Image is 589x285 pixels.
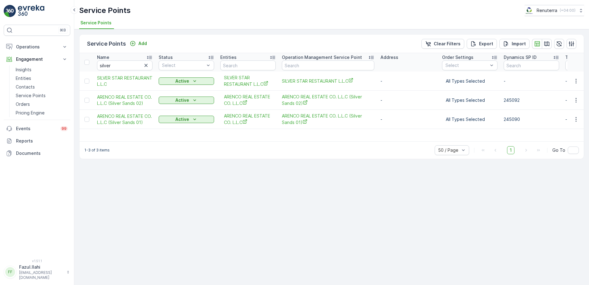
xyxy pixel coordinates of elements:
a: SILVER STAR RESTAURANT L.L.C [282,78,374,84]
input: Search [220,60,276,70]
p: Active [175,78,189,84]
td: - [377,91,439,110]
button: Active [159,116,214,123]
img: Screenshot_2024-07-26_at_13.33.01.png [525,7,534,14]
div: Toggle Row Selected [84,79,89,84]
p: Select [445,62,488,68]
p: All Types Selected [446,116,494,122]
p: Insights [16,67,31,73]
input: Search [282,60,374,70]
button: Active [159,97,214,104]
p: All Types Selected [446,78,494,84]
p: All Types Selected [446,97,494,103]
a: Entities [13,74,70,83]
div: Toggle Row Selected [84,117,89,122]
a: SILVER STAR RESTAURANT L.L.C [224,75,272,87]
a: Pricing Engine [13,109,70,117]
a: ARENCO REAL ESTATE CO. L.L.C (Silver Sands 01) [97,113,152,126]
a: ARENCO REAL ESTATE CO. L.L.C [224,94,272,106]
button: Import [499,39,530,49]
button: Operations [4,41,70,53]
p: Name [97,54,109,60]
input: Search [97,60,152,70]
p: Status [159,54,173,60]
p: Documents [16,150,68,156]
p: Operation Management Service Point [282,54,362,60]
p: 99 [62,126,67,131]
p: Fazul.Ilahi [19,264,63,270]
p: Service Points [87,39,126,48]
p: Operations [16,44,58,50]
p: Active [175,97,189,103]
p: 245092 [504,97,559,103]
p: Service Points [79,6,131,15]
p: Select [162,62,205,68]
p: Order Settings [442,54,473,60]
p: Active [175,116,189,122]
p: [EMAIL_ADDRESS][DOMAIN_NAME] [19,270,63,280]
a: SILVER STAR RESTAURANT L.L.C [97,75,152,87]
a: ARENCO REAL ESTATE CO. L.L.C (Silver Sands 02) [97,94,152,106]
p: Renuterra [537,7,557,14]
input: Search [504,60,559,70]
td: - [377,110,439,129]
span: v 1.51.1 [4,259,70,263]
p: Service Points [16,93,46,99]
button: Engagement [4,53,70,65]
a: Orders [13,100,70,109]
p: ⌘B [60,28,66,33]
a: Reports [4,135,70,147]
p: Import [512,41,526,47]
button: Renuterra(+04:00) [525,5,584,16]
p: Events [16,126,57,132]
p: Reports [16,138,68,144]
p: Export [479,41,493,47]
a: Service Points [13,91,70,100]
div: Toggle Row Selected [84,98,89,103]
a: Insights [13,65,70,74]
img: logo [4,5,16,17]
a: ARENCO REAL ESTATE CO. L.L.C (Silver Sands 01) [282,113,374,126]
p: 1-3 of 3 items [84,148,110,153]
a: Contacts [13,83,70,91]
button: Export [467,39,497,49]
button: Active [159,77,214,85]
div: FF [5,267,15,277]
button: Add [127,40,149,47]
img: logo_light-DOdMpM7g.png [18,5,44,17]
p: Address [380,54,398,60]
p: Pricing Engine [16,110,45,116]
button: Clear Filters [421,39,464,49]
p: Contacts [16,84,35,90]
a: ARENCO REAL ESTATE CO. L.L.C (Silver Sands 02) [282,94,374,106]
p: 245090 [504,116,559,122]
span: 1 [507,146,514,154]
a: ARENCO REAL ESTATE CO. L.L.C [224,113,272,126]
p: Clear Filters [434,41,461,47]
a: Events99 [4,122,70,135]
p: Entities [220,54,237,60]
span: Service Points [80,20,112,26]
td: - [377,72,439,91]
p: Orders [16,101,30,107]
p: ( +04:00 ) [560,8,575,13]
a: Documents [4,147,70,159]
button: FFFazul.Ilahi[EMAIL_ADDRESS][DOMAIN_NAME] [4,264,70,280]
p: Dynamics SP ID [504,54,537,60]
p: Entities [16,75,31,81]
p: Add [138,40,147,47]
p: Engagement [16,56,58,62]
p: - [504,78,559,84]
span: Go To [552,147,565,153]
